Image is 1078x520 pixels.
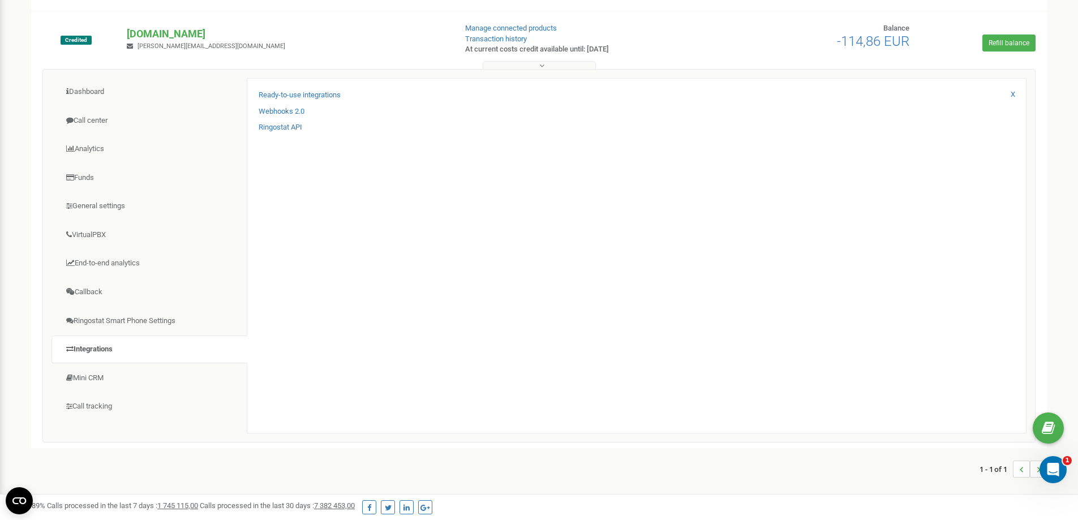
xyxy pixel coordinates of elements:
a: Integrations [51,336,247,363]
a: Webhooks 2.0 [259,106,304,117]
a: Ringostat API [259,122,302,133]
p: At current costs credit available until: [DATE] [465,44,701,55]
a: Funds [51,164,247,192]
span: Calls processed in the last 7 days : [47,501,198,510]
a: Call tracking [51,393,247,420]
a: Callback [51,278,247,306]
span: Calls processed in the last 30 days : [200,501,355,510]
span: [PERSON_NAME][EMAIL_ADDRESS][DOMAIN_NAME] [138,42,285,50]
button: Open CMP widget [6,487,33,514]
a: Ringostat Smart Phone Settings [51,307,247,335]
nav: ... [980,449,1047,489]
span: 1 [1063,456,1072,465]
a: VirtualPBX [51,221,247,249]
u: 7 382 453,00 [314,501,355,510]
a: Call center [51,107,247,135]
iframe: Intercom live chat [1040,456,1067,483]
a: Transaction history [465,35,527,43]
a: Manage connected products [465,24,557,32]
span: -114,86 EUR [837,33,909,49]
a: X [1011,89,1015,100]
a: Ready-to-use integrations [259,90,341,101]
p: [DOMAIN_NAME] [127,27,446,41]
a: Mini CRM [51,364,247,392]
span: Balance [883,24,909,32]
span: Credited [61,36,92,45]
span: 1 - 1 of 1 [980,461,1013,478]
a: Refill balance [982,35,1036,51]
u: 1 745 115,00 [157,501,198,510]
a: End-to-end analytics [51,250,247,277]
a: Dashboard [51,78,247,106]
a: Analytics [51,135,247,163]
a: General settings [51,192,247,220]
